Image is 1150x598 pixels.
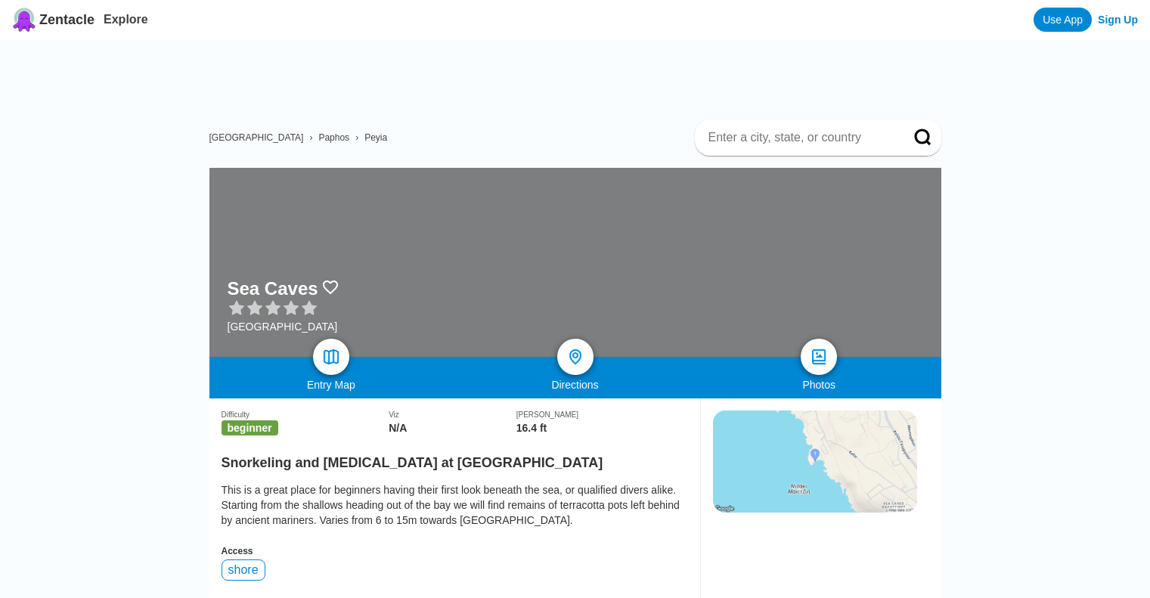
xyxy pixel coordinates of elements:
img: photos [810,348,828,366]
div: shore [222,559,265,581]
div: Difficulty [222,411,389,419]
div: [PERSON_NAME] [516,411,688,419]
div: Access [222,546,688,556]
a: Explore [104,13,148,26]
a: Peyia [364,132,387,143]
div: Entry Map [209,379,454,391]
iframe: Advertisement [222,39,941,107]
span: Zentacle [39,12,95,28]
a: photos [801,339,837,375]
span: beginner [222,420,278,435]
a: Zentacle logoZentacle [12,8,95,32]
div: 16.4 ft [516,422,688,434]
img: map [322,348,340,366]
span: › [309,132,312,143]
div: Directions [453,379,697,391]
img: directions [566,348,584,366]
div: This is a great place for beginners having their first look beneath the sea, or qualified divers ... [222,482,688,528]
div: [GEOGRAPHIC_DATA] [228,321,339,333]
a: Sign Up [1098,14,1138,26]
img: Zentacle logo [12,8,36,32]
h1: Sea Caves [228,278,318,299]
a: map [313,339,349,375]
img: staticmap [713,411,917,513]
a: Use App [1034,8,1092,32]
div: N/A [389,422,516,434]
h2: Snorkeling and [MEDICAL_DATA] at [GEOGRAPHIC_DATA] [222,446,688,471]
div: Photos [697,379,941,391]
div: Viz [389,411,516,419]
a: Paphos [318,132,349,143]
a: [GEOGRAPHIC_DATA] [209,132,304,143]
input: Enter a city, state, or country [707,130,893,145]
span: › [355,132,358,143]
